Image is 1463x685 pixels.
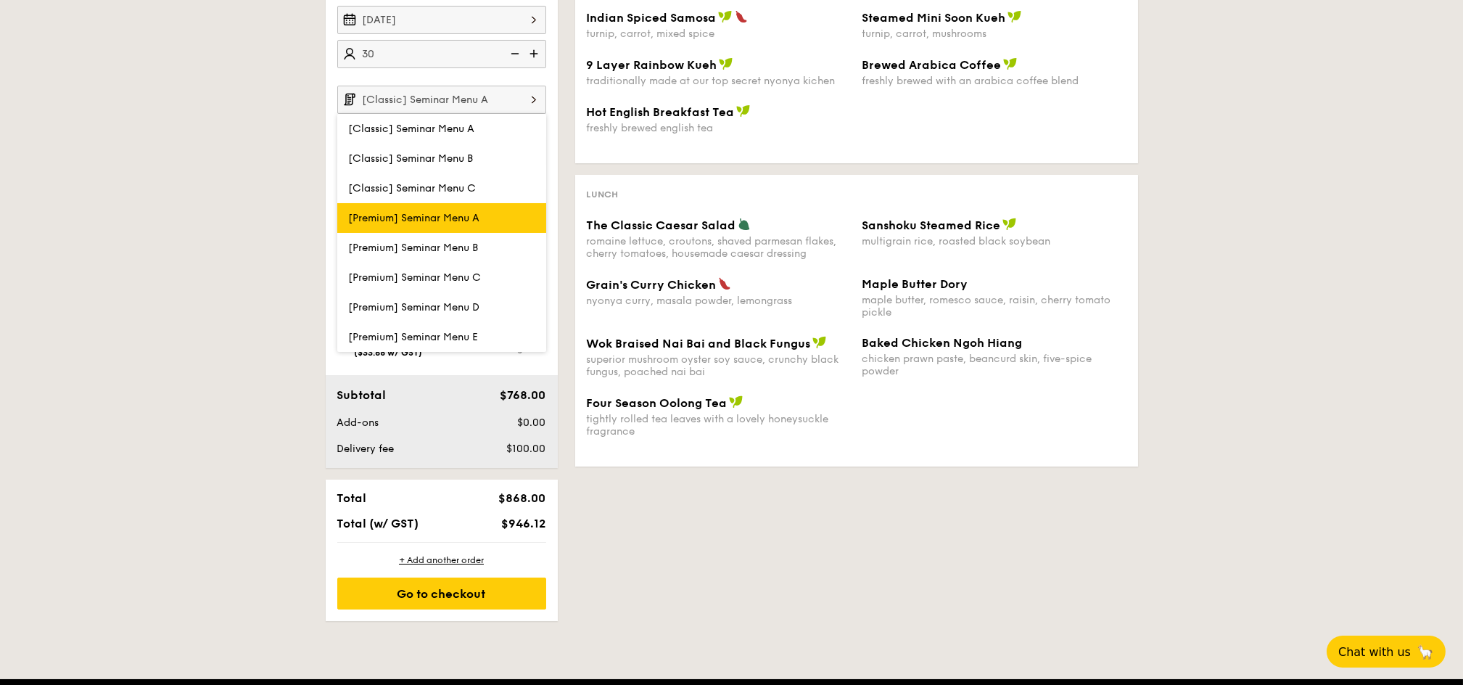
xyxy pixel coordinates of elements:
input: Event date [337,6,546,34]
span: [Premium] Seminar Menu C [349,271,482,284]
div: chicken prawn paste, beancurd skin, five-spice powder [862,353,1126,377]
span: Sanshoku Steamed Rice [862,218,1001,232]
img: icon-vegan.f8ff3823.svg [1007,10,1022,23]
span: Total [337,491,367,505]
input: Number of guests [337,40,546,68]
div: tightly rolled tea leaves with a lovely honeysuckle fragrance [587,413,851,438]
img: icon-vegan.f8ff3823.svg [1003,57,1018,70]
span: $0.00 [517,417,545,429]
img: icon-spicy.37a8142b.svg [718,277,731,290]
img: icon-vegan.f8ff3823.svg [736,104,751,118]
span: Brewed Arabica Coffee [862,58,1002,72]
span: [Classic] Seminar Menu A [349,123,475,135]
span: Delivery fee [337,443,395,455]
div: maple butter, romesco sauce, raisin, cherry tomato pickle [862,294,1126,319]
span: $100.00 [506,443,545,455]
span: Four Season Oolong Tea [587,396,728,410]
span: 🦙 [1417,644,1434,660]
img: icon-add.58712e84.svg [524,40,546,67]
div: Go to checkout [337,578,546,610]
span: Wok Braised Nai Bai and Black Fungus [587,337,811,350]
img: icon-vegan.f8ff3823.svg [718,10,733,23]
span: Maple Butter Dory [862,277,968,291]
div: romaine lettuce, croutons, shaved parmesan flakes, cherry tomatoes, housemade caesar dressing [587,235,851,260]
img: icon-vegan.f8ff3823.svg [729,395,743,409]
div: freshly brewed with an arabica coffee blend [862,75,1126,87]
span: Steamed Mini Soon Kueh [862,11,1006,25]
span: Lunch [587,189,619,200]
img: icon-vegetarian.fe4039eb.svg [738,218,751,231]
button: Chat with us🦙 [1327,636,1446,668]
img: icon-vegan.f8ff3823.svg [719,57,733,70]
span: [Premium] Seminar Menu E [349,331,479,343]
span: $868.00 [498,491,545,505]
span: The Classic Caesar Salad [587,218,736,232]
div: multigrain rice, roasted black soybean [862,235,1126,247]
div: freshly brewed english tea [587,122,851,134]
div: turnip, carrot, mixed spice [587,28,851,40]
img: icon-vegan.f8ff3823.svg [812,336,827,349]
span: $946.12 [501,517,545,530]
span: [Premium] Seminar Menu B [349,242,479,254]
span: Subtotal [337,388,387,402]
span: $768.00 [500,388,545,402]
div: nyonya curry, masala powder, lemongrass [587,295,851,307]
span: [Classic] Seminar Menu C [349,182,477,194]
span: Baked Chicken Ngoh Hiang [862,336,1023,350]
span: Total (w/ GST) [337,517,419,530]
div: + Add another order [337,554,546,566]
div: turnip, carrot, mushrooms [862,28,1126,40]
img: icon-reduce.1d2dbef1.svg [503,40,524,67]
img: icon-vegan.f8ff3823.svg [1002,218,1017,231]
img: icon-chevron-right.3c0dfbd6.svg [522,86,546,113]
span: [Premium] Seminar Menu D [349,301,480,313]
div: superior mushroom oyster soy sauce, crunchy black fungus, poached nai bai [587,353,851,378]
span: Hot English Breakfast Tea [587,105,735,119]
span: Add-ons [337,417,379,429]
span: Grain's Curry Chicken [587,278,717,292]
div: traditionally made at our top secret nyonya kichen [587,75,851,87]
span: Chat with us [1338,645,1411,659]
span: ($33.68 w/ GST) [355,348,423,358]
img: icon-spicy.37a8142b.svg [735,10,748,23]
span: [Classic] Seminar Menu B [349,152,474,165]
span: 9 Layer Rainbow Kueh [587,58,717,72]
span: Indian Spiced Samosa [587,11,717,25]
span: [Premium] Seminar Menu A [349,212,480,224]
